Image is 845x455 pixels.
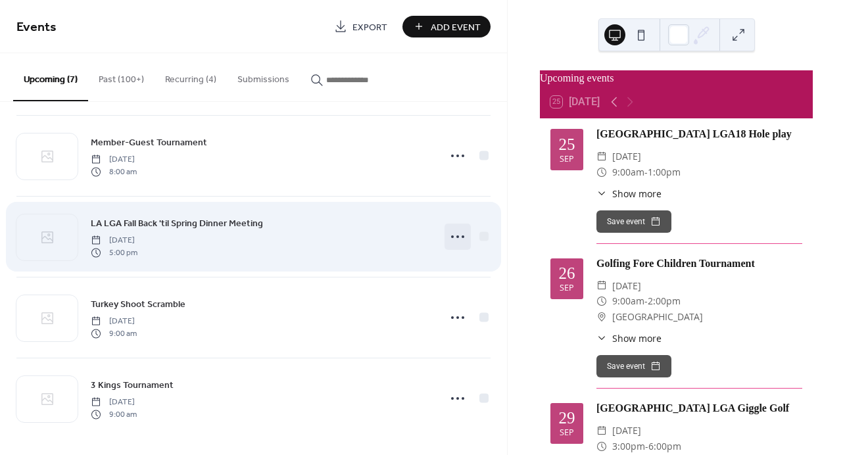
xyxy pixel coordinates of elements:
[596,400,802,416] div: [GEOGRAPHIC_DATA] LGA Giggle Golf
[13,53,88,101] button: Upcoming (7)
[352,20,387,34] span: Export
[91,135,207,150] a: Member-Guest Tournament
[596,331,662,345] button: ​Show more
[596,187,662,201] button: ​Show more
[612,331,662,345] span: Show more
[612,293,644,309] span: 9:00am
[596,187,607,201] div: ​
[91,217,263,231] span: LA LGA Fall Back 'til Spring Dinner Meeting
[596,256,802,272] div: Golfing Fore Children Tournament
[596,331,607,345] div: ​
[540,70,813,86] div: Upcoming events
[612,164,644,180] span: 9:00am
[88,53,155,100] button: Past (100+)
[596,355,671,377] button: Save event
[644,164,648,180] span: -
[91,298,185,312] span: Turkey Shoot Scramble
[560,155,574,164] div: Sep
[596,309,607,325] div: ​
[560,284,574,293] div: Sep
[596,278,607,294] div: ​
[648,293,681,309] span: 2:00pm
[612,439,645,454] span: 3:00pm
[91,408,137,420] span: 9:00 am
[324,16,397,37] a: Export
[596,210,671,233] button: Save event
[612,278,641,294] span: [DATE]
[155,53,227,100] button: Recurring (4)
[612,423,641,439] span: [DATE]
[227,53,300,100] button: Submissions
[612,149,641,164] span: [DATE]
[560,429,574,437] div: Sep
[648,164,681,180] span: 1:00pm
[559,265,575,281] div: 26
[596,149,607,164] div: ​
[91,327,137,339] span: 9:00 am
[648,439,681,454] span: 6:00pm
[612,187,662,201] span: Show more
[644,293,648,309] span: -
[16,14,57,40] span: Events
[91,379,174,393] span: 3 Kings Tournament
[596,164,607,180] div: ​
[596,423,607,439] div: ​
[91,154,137,166] span: [DATE]
[91,316,137,327] span: [DATE]
[91,377,174,393] a: 3 Kings Tournament
[91,396,137,408] span: [DATE]
[402,16,491,37] button: Add Event
[91,216,263,231] a: LA LGA Fall Back 'til Spring Dinner Meeting
[431,20,481,34] span: Add Event
[91,235,137,247] span: [DATE]
[596,126,802,142] div: [GEOGRAPHIC_DATA] LGA18 Hole play
[91,136,207,150] span: Member-Guest Tournament
[91,247,137,258] span: 5:00 pm
[612,309,703,325] span: [GEOGRAPHIC_DATA]
[91,297,185,312] a: Turkey Shoot Scramble
[645,439,648,454] span: -
[596,293,607,309] div: ​
[91,166,137,178] span: 8:00 am
[559,136,575,153] div: 25
[559,410,575,426] div: 29
[596,439,607,454] div: ​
